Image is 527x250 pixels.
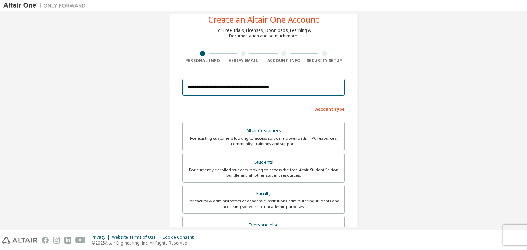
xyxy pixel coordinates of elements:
[3,2,89,9] img: Altair One
[304,58,345,63] div: Security Setup
[2,237,37,244] img: altair_logo.svg
[216,28,311,39] div: For Free Trials, Licenses, Downloads, Learning & Documentation and so much more.
[187,158,340,167] div: Students
[92,235,112,240] div: Privacy
[75,237,85,244] img: youtube.svg
[42,237,49,244] img: facebook.svg
[162,235,198,240] div: Cookie Consent
[187,220,340,230] div: Everyone else
[112,235,162,240] div: Website Terms of Use
[223,58,264,63] div: Verify Email
[187,126,340,136] div: Altair Customers
[208,15,319,24] div: Create an Altair One Account
[187,189,340,199] div: Faculty
[64,237,71,244] img: linkedin.svg
[263,58,304,63] div: Account Info
[182,58,223,63] div: Personal Info
[53,237,60,244] img: instagram.svg
[187,136,340,147] div: For existing customers looking to access software downloads, HPC resources, community, trainings ...
[187,198,340,209] div: For faculty & administrators of academic institutions administering students and accessing softwa...
[187,167,340,178] div: For currently enrolled students looking to access the free Altair Student Edition bundle and all ...
[92,240,198,246] p: © 2025 Altair Engineering, Inc. All Rights Reserved.
[182,103,345,114] div: Account Type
